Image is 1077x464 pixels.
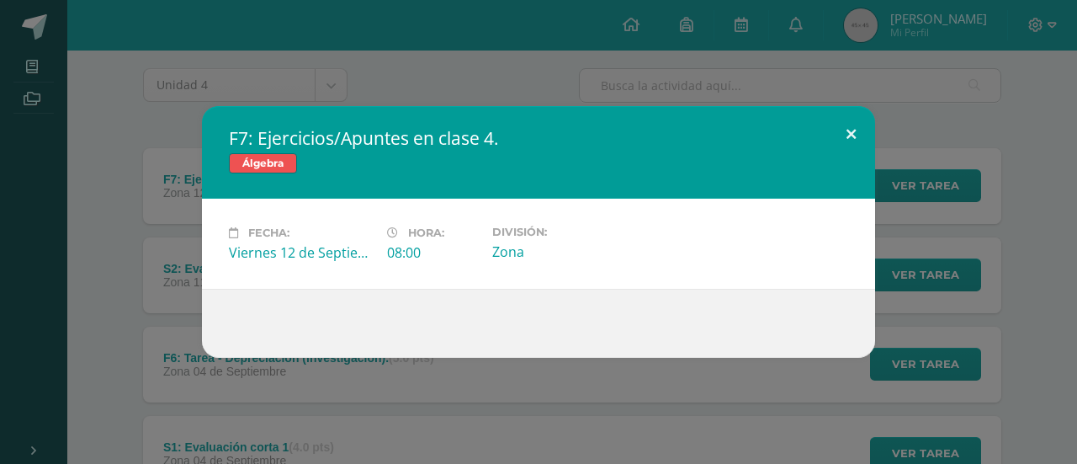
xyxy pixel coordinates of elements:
[229,126,848,150] h2: F7: Ejercicios/Apuntes en clase 4.
[387,243,479,262] div: 08:00
[229,243,374,262] div: Viernes 12 de Septiembre
[827,106,875,163] button: Close (Esc)
[229,153,297,173] span: Álgebra
[492,226,637,238] label: División:
[248,227,289,239] span: Fecha:
[492,243,637,261] div: Zona
[408,227,444,239] span: Hora:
